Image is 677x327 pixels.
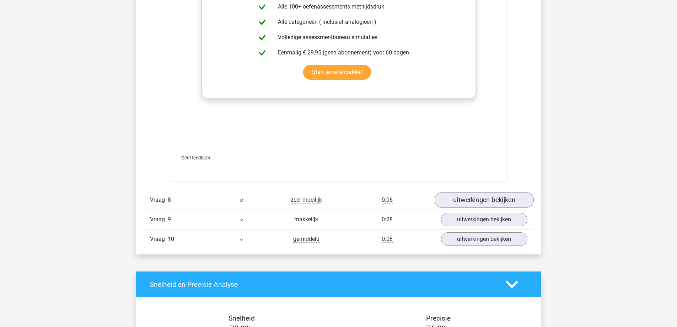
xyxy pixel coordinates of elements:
span: 0:06 [382,196,393,204]
span: Vraag [150,196,168,204]
span: Vraag [150,235,168,243]
span: 10 [168,236,174,242]
span: 9 [168,216,171,223]
a: uitwerkingen bekijken [434,192,533,208]
span: 8 [168,196,171,203]
h4: Snelheid en Precisie Analyse [150,280,495,289]
span: zeer moeilijk [291,196,322,204]
h4: Snelheid [150,314,333,322]
span: makkelijk [294,216,318,223]
a: uitwerkingen bekijken [441,213,527,226]
span: Vraag [150,215,168,224]
a: Start je oefenpakket [303,65,371,80]
span: 0:28 [382,216,393,223]
span: Geef feedback [181,155,210,160]
span: 0:08 [382,236,393,243]
span: gemiddeld [293,236,319,243]
a: uitwerkingen bekijken [441,232,527,246]
h4: Precisie [347,314,530,322]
